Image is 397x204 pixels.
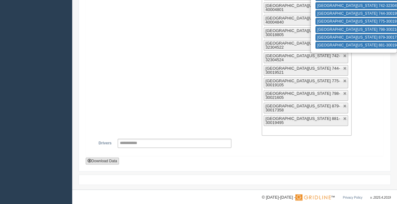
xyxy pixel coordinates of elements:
a: Privacy Policy [343,196,362,199]
span: [GEOGRAPHIC_DATA][US_STATE] 744-30019521 [266,66,340,75]
span: [GEOGRAPHIC_DATA][US_STATE] 775-30019105 [266,78,340,87]
span: [GEOGRAPHIC_DATA][US_STATE] 742-32304524 [266,53,340,62]
span: [GEOGRAPHIC_DATA][US_STATE] 741-32304522 [266,41,340,50]
button: Download Data [86,158,119,164]
span: [GEOGRAPHIC_DATA][US_STATE] 692-40004801 [266,3,340,12]
div: © [DATE]-[DATE] - ™ [262,194,391,201]
span: v. 2025.4.2019 [370,196,391,199]
label: Drivers [91,139,115,146]
span: [GEOGRAPHIC_DATA][US_STATE] 693-40004840 [266,16,340,24]
span: [GEOGRAPHIC_DATA][US_STATE] 879-30017358 [266,104,340,112]
img: Gridline [295,194,331,201]
span: [GEOGRAPHIC_DATA][US_STATE] 740-30018805 [266,28,340,37]
span: [GEOGRAPHIC_DATA][US_STATE] 798-30021605 [266,91,340,100]
span: [GEOGRAPHIC_DATA][US_STATE] 881-30019495 [266,116,340,125]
